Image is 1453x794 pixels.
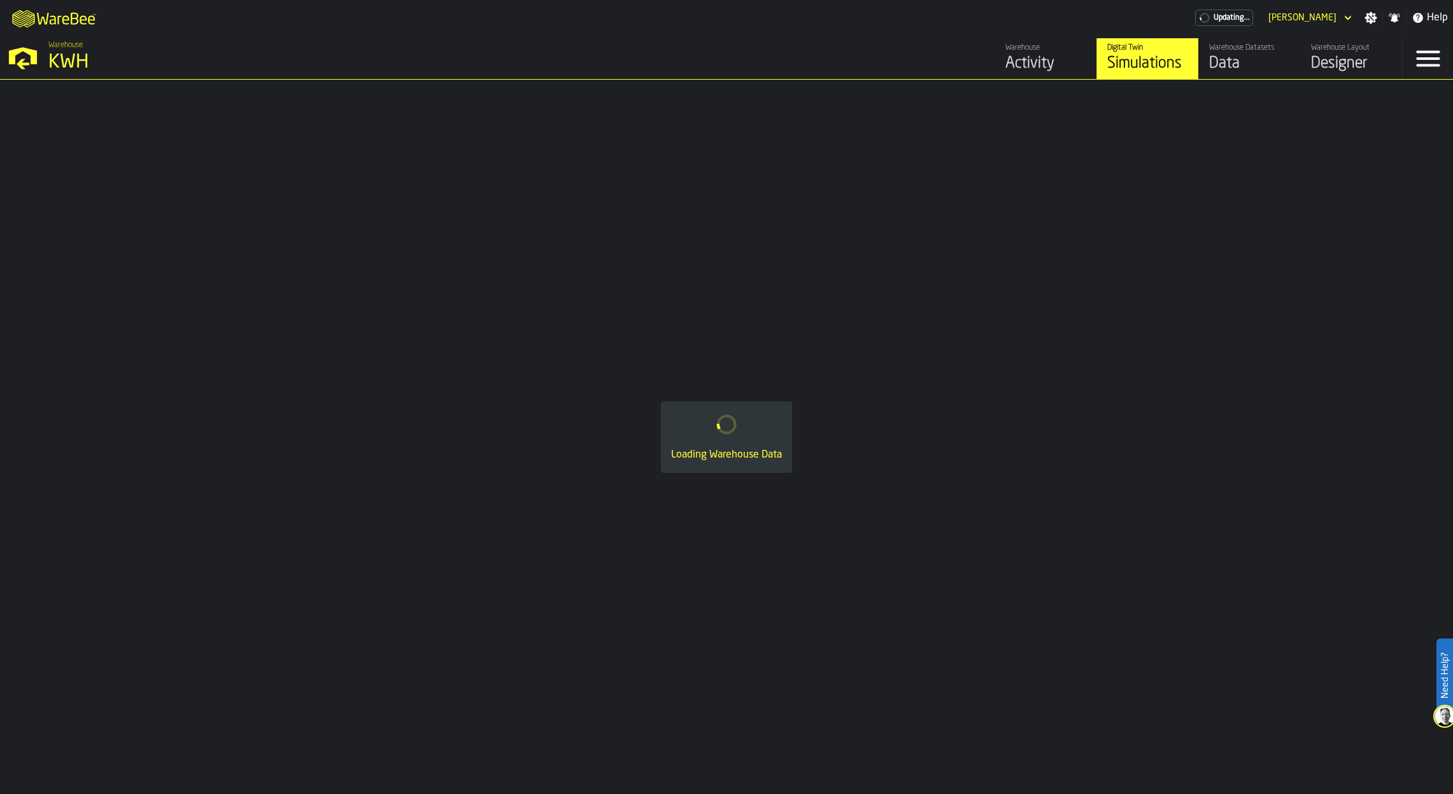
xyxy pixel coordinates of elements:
div: Designer [1311,54,1392,74]
label: Need Help? [1438,640,1452,711]
div: Menu Subscription [1195,10,1253,26]
div: KWH [48,51,392,74]
label: button-toggle-Settings [1359,11,1382,24]
label: button-toggle-Notifications [1383,11,1406,24]
div: Warehouse Layout [1311,43,1392,52]
div: Warehouse [1005,43,1086,52]
div: DropdownMenuValue-Mikael Svennas [1263,10,1354,25]
label: button-toggle-Help [1407,10,1453,25]
a: link-to-/wh/i/4fb45246-3b77-4bb5-b880-c337c3c5facb/pricing/ [1195,10,1253,26]
a: link-to-/wh/i/4fb45246-3b77-4bb5-b880-c337c3c5facb/designer [1300,38,1402,79]
a: link-to-/wh/i/4fb45246-3b77-4bb5-b880-c337c3c5facb/feed/ [995,38,1096,79]
div: DropdownMenuValue-Mikael Svennas [1268,13,1336,23]
div: Activity [1005,54,1086,74]
div: Digital Twin [1107,43,1188,52]
div: Warehouse Datasets [1209,43,1290,52]
a: link-to-/wh/i/4fb45246-3b77-4bb5-b880-c337c3c5facb/data [1198,38,1300,79]
span: Warehouse [48,41,83,50]
a: link-to-/wh/i/4fb45246-3b77-4bb5-b880-c337c3c5facb/simulations [1096,38,1198,79]
label: button-toggle-Menu [1403,38,1453,79]
div: Loading Warehouse Data [671,447,782,463]
span: Help [1427,10,1448,25]
div: Data [1209,54,1290,74]
span: Updating... [1214,13,1250,22]
div: Simulations [1107,54,1188,74]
